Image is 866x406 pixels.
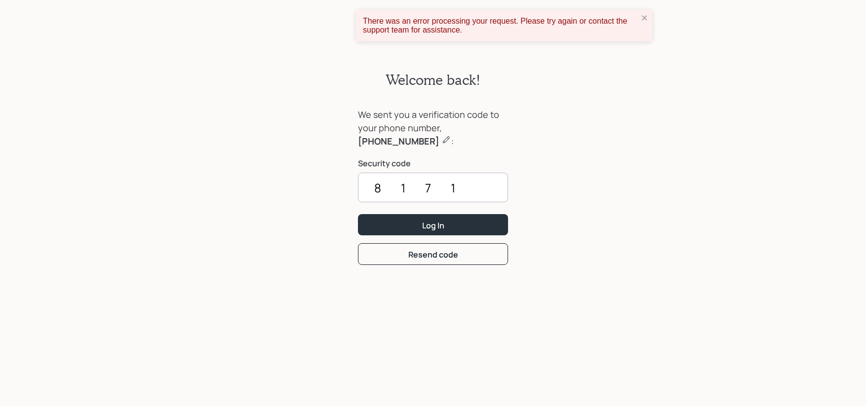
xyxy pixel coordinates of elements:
[358,108,508,148] div: We sent you a verification code to your phone number, :
[358,135,439,147] b: [PHONE_NUMBER]
[358,214,508,235] button: Log In
[386,72,480,88] h2: Welcome back!
[363,17,638,35] div: There was an error processing your request. Please try again or contact the support team for assi...
[358,243,508,264] button: Resend code
[641,14,648,23] button: close
[408,249,458,260] div: Resend code
[422,220,444,231] div: Log In
[358,173,508,202] input: ••••
[358,158,508,169] label: Security code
